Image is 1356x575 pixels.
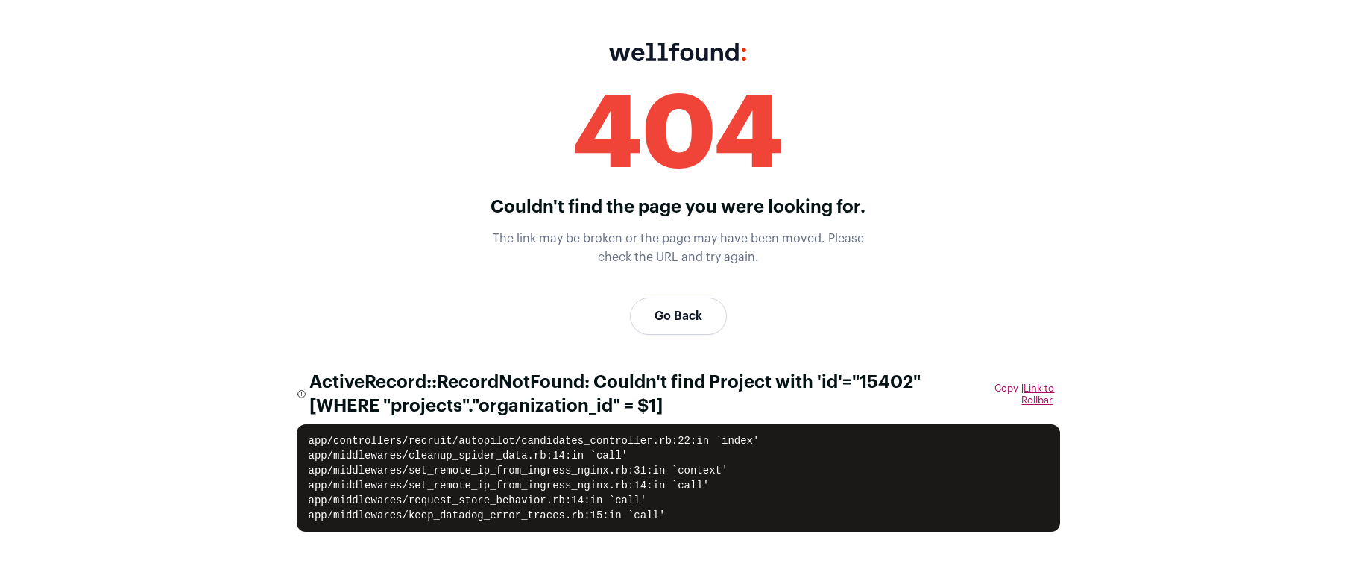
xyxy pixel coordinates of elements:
p: The link may be broken or the page may have been moved. Please check the URL and try again. [477,230,880,268]
button: Copy [994,383,1018,395]
a: Go Back [630,298,727,335]
span: ActiveRecord::RecordNotFound: Couldn't find Project with 'id'="15402" [WHERE "projects"."organiza... [309,371,983,418]
pre: app/controllers/recruit/autopilot/candidates_controller.rb:22:in `index' app/middlewares/cleanup_... [297,424,1060,532]
div: 404 [477,85,880,186]
a: Link to Rollbar [1021,383,1054,405]
span: | [1021,383,1059,406]
p: Couldn't find the page you were looking for. [477,195,880,221]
